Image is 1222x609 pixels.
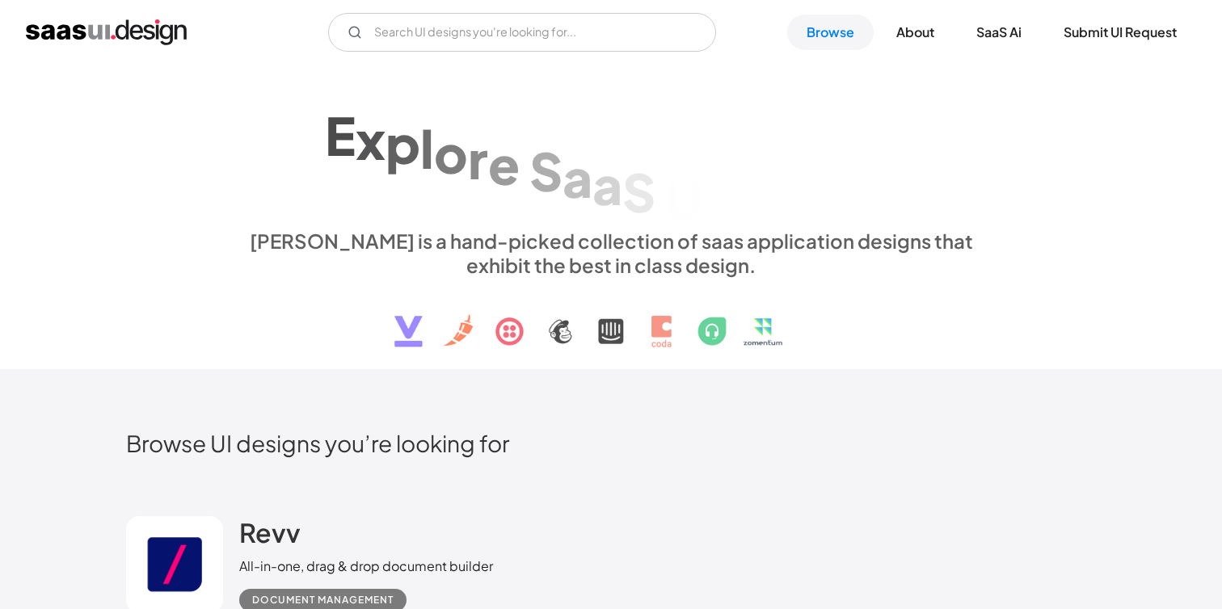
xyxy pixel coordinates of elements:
[328,13,716,52] input: Search UI designs you're looking for...
[239,88,983,212] h1: Explore SaaS UI design patterns & interactions.
[488,133,520,195] div: e
[434,122,468,184] div: o
[126,429,1096,457] h2: Browse UI designs you’re looking for
[420,117,434,179] div: l
[529,140,563,202] div: S
[239,516,301,556] a: Revv
[563,146,592,208] div: a
[1044,15,1196,50] a: Submit UI Request
[239,229,983,277] div: [PERSON_NAME] is a hand-picked collection of saas application designs that exhibit the best in cl...
[957,15,1041,50] a: SaaS Ai
[239,556,493,576] div: All-in-one, drag & drop document builder
[26,19,187,45] a: home
[592,153,622,216] div: a
[468,128,488,190] div: r
[239,516,301,548] h2: Revv
[622,161,655,223] div: S
[877,15,954,50] a: About
[665,169,702,231] div: U
[356,108,386,170] div: x
[386,112,420,174] div: p
[325,104,356,166] div: E
[366,277,856,361] img: text, icon, saas logo
[328,13,716,52] form: Email Form
[787,15,874,50] a: Browse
